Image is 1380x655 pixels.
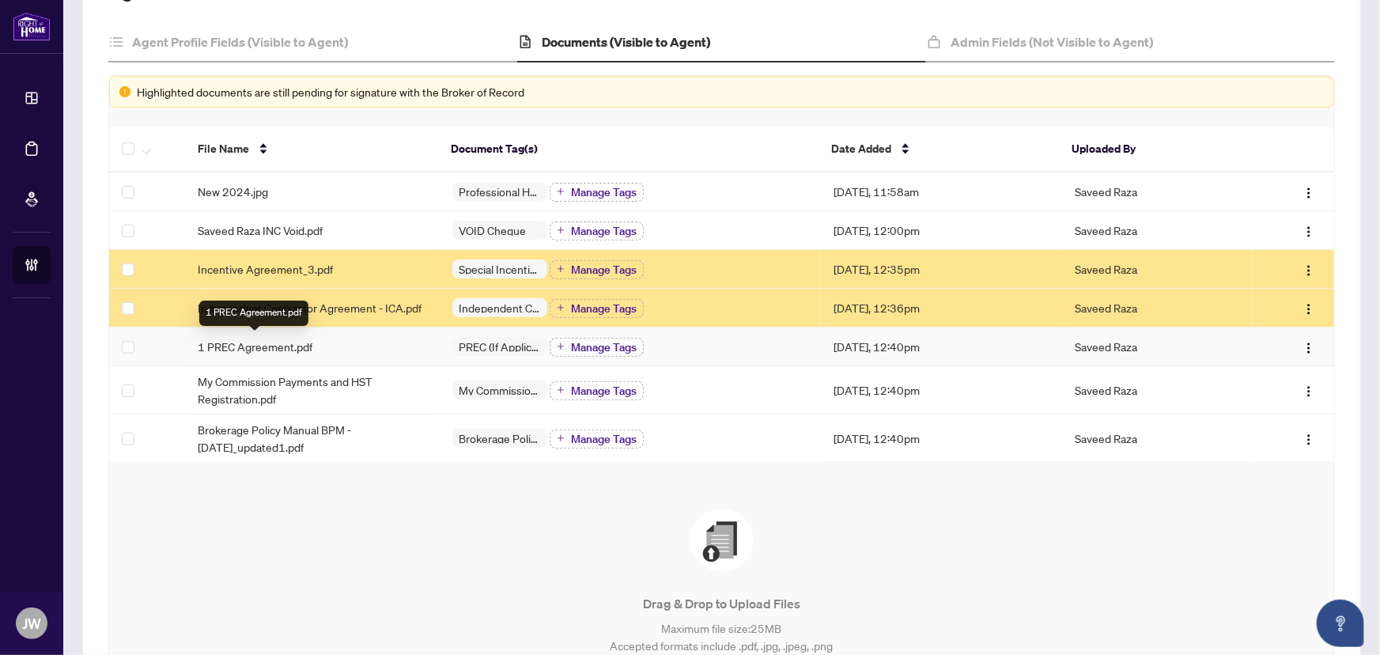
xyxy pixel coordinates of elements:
[557,187,565,195] span: plus
[198,183,268,200] span: New 2024.jpg
[821,366,1062,415] td: [DATE], 12:40pm
[1302,225,1315,238] img: Logo
[198,373,426,407] span: My Commission Payments and HST Registration.pdf
[831,140,891,157] span: Date Added
[137,83,1324,100] div: Highlighted documents are still pending for signature with the Broker of Record
[1302,385,1315,398] img: Logo
[199,301,308,326] div: 1 PREC Agreement.pdf
[571,434,637,445] span: Manage Tags
[185,127,438,172] th: File Name
[571,303,637,314] span: Manage Tags
[550,221,644,240] button: Manage Tags
[819,127,1059,172] th: Date Added
[198,140,249,157] span: File Name
[1296,426,1321,451] button: Logo
[119,86,130,97] span: exclamation-circle
[821,415,1062,463] td: [DATE], 12:40pm
[557,226,565,234] span: plus
[951,32,1153,51] h4: Admin Fields (Not Visible to Agent)
[571,187,637,198] span: Manage Tags
[542,32,710,51] h4: Documents (Visible to Agent)
[1296,295,1321,320] button: Logo
[198,338,312,355] span: 1 PREC Agreement.pdf
[550,338,644,357] button: Manage Tags
[821,172,1062,211] td: [DATE], 11:58am
[1296,377,1321,403] button: Logo
[1062,172,1253,211] td: Saveed Raza
[132,32,348,51] h4: Agent Profile Fields (Visible to Agent)
[557,434,565,442] span: plus
[198,221,323,239] span: Saveed Raza INC Void.pdf
[550,299,644,318] button: Manage Tags
[550,260,644,279] button: Manage Tags
[550,183,644,202] button: Manage Tags
[1062,415,1253,463] td: Saveed Raza
[13,12,51,41] img: logo
[550,381,644,400] button: Manage Tags
[1302,342,1315,354] img: Logo
[452,302,547,313] span: Independent Contractor Agreement
[452,263,547,274] span: Special Incentive Agreement
[690,509,754,572] img: File Upload
[571,225,637,237] span: Manage Tags
[1302,187,1315,199] img: Logo
[1302,434,1315,446] img: Logo
[1296,256,1321,282] button: Logo
[141,619,1302,654] p: Maximum file size: 25 MB Accepted formats include .pdf, .jpg, .jpeg, .png
[452,186,547,197] span: Professional Headshot
[1296,218,1321,243] button: Logo
[571,385,637,396] span: Manage Tags
[821,250,1062,289] td: [DATE], 12:35pm
[1059,127,1249,172] th: Uploaded By
[438,127,818,172] th: Document Tag(s)
[1062,327,1253,366] td: Saveed Raza
[22,612,41,634] span: JW
[571,264,637,275] span: Manage Tags
[821,289,1062,327] td: [DATE], 12:36pm
[550,430,644,449] button: Manage Tags
[452,341,547,352] span: PREC (If Applicable)
[557,304,565,312] span: plus
[452,433,547,444] span: Brokerage Policy Manual
[1062,211,1253,250] td: Saveed Raza
[452,384,547,396] span: My Commission Payments and HST Registration
[452,225,532,236] span: VOID Cheque
[1062,250,1253,289] td: Saveed Raza
[1302,264,1315,277] img: Logo
[571,342,637,353] span: Manage Tags
[1296,334,1321,359] button: Logo
[1062,289,1253,327] td: Saveed Raza
[557,386,565,394] span: plus
[1302,303,1315,316] img: Logo
[198,299,422,316] span: Independent Contractor Agreement - ICA.pdf
[198,421,426,456] span: Brokerage Policy Manual BPM - [DATE]_updated1.pdf
[557,265,565,273] span: plus
[557,343,565,350] span: plus
[1296,179,1321,204] button: Logo
[1062,366,1253,415] td: Saveed Raza
[198,260,333,278] span: Incentive Agreement_3.pdf
[821,211,1062,250] td: [DATE], 12:00pm
[1317,600,1364,647] button: Open asap
[821,327,1062,366] td: [DATE], 12:40pm
[141,594,1302,613] p: Drag & Drop to Upload Files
